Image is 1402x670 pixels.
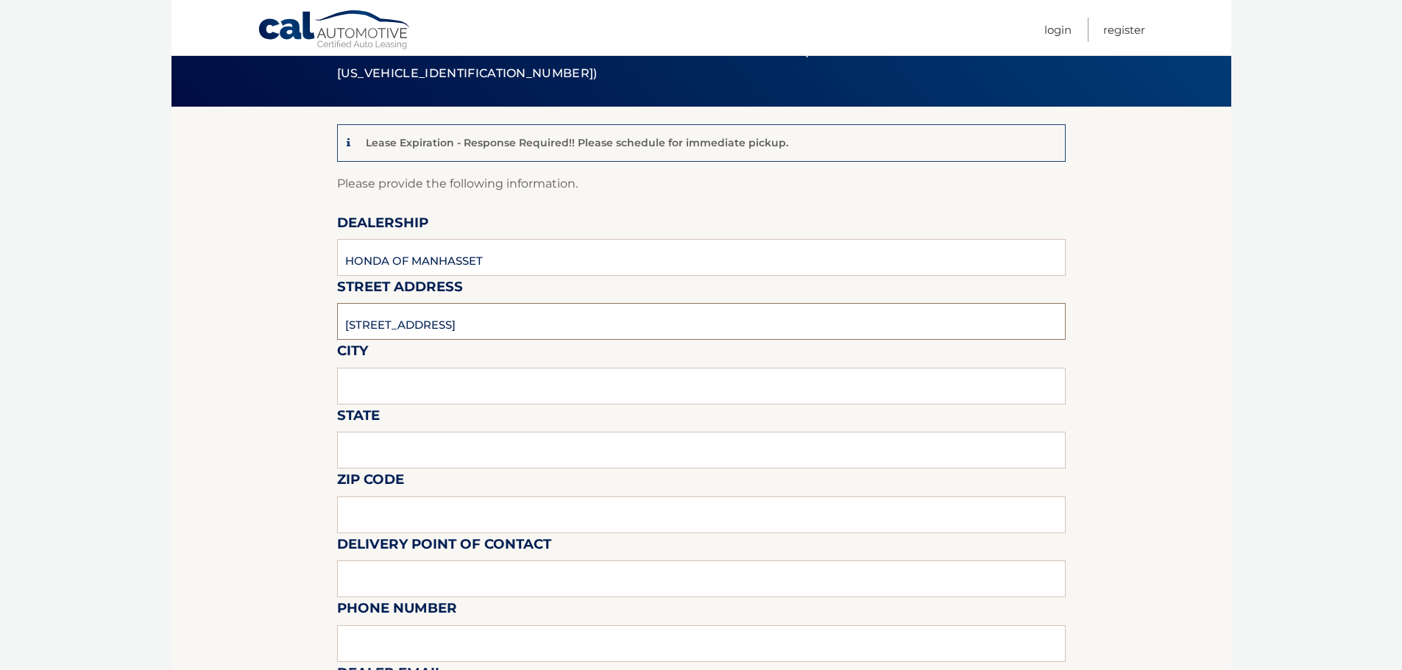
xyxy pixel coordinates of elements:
[337,34,835,83] span: Ground a Vehicle - 2022 Honda HR-V
[258,10,412,52] a: Cal Automotive
[337,405,380,432] label: State
[337,340,368,367] label: City
[366,136,788,149] p: Lease Expiration - Response Required!! Please schedule for immediate pickup.
[1103,18,1145,42] a: Register
[337,597,457,624] label: Phone Number
[337,174,1066,194] p: Please provide the following information.
[337,533,551,560] label: Delivery Point of Contact
[337,276,463,303] label: Street Address
[337,212,428,239] label: Dealership
[1044,18,1072,42] a: Login
[337,468,404,496] label: Zip Code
